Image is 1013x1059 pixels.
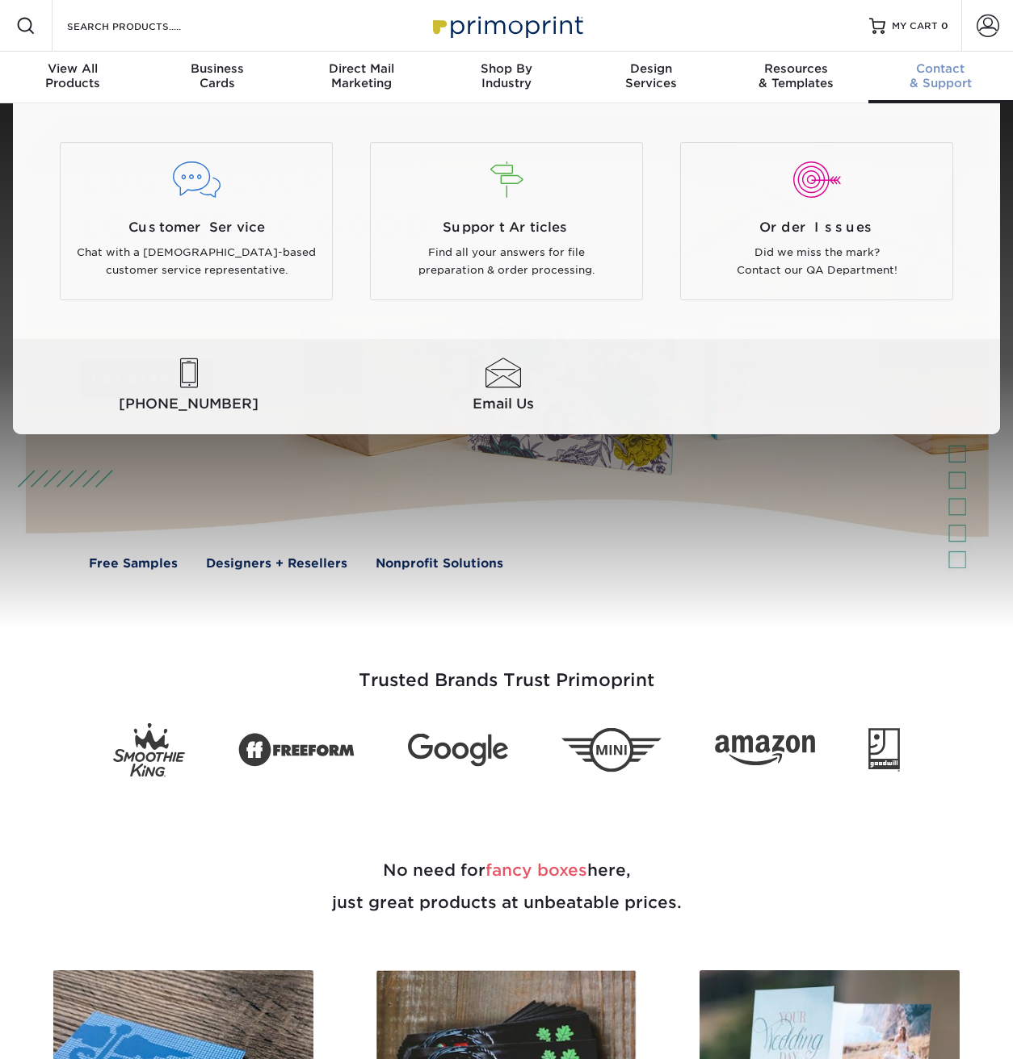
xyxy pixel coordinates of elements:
span: Contact [868,61,1013,76]
a: Support Articles Find all your answers for file preparation & order processing. [364,142,649,300]
a: Order Issues Did we miss the mark? Contact our QA Department! [674,142,960,300]
img: Primoprint [426,8,587,43]
span: Order Issues [693,218,940,237]
img: Google [408,734,508,767]
a: Resources& Templates [724,52,868,103]
span: Resources [724,61,868,76]
span: [PHONE_NUMBER] [35,394,343,414]
img: Mini [561,728,662,772]
p: Did we miss the mark? Contact our QA Department! [693,244,940,280]
span: Shop By [434,61,578,76]
a: BusinessCards [145,52,289,103]
img: Amazon [715,735,815,765]
span: 0 [941,20,948,31]
h3: Trusted Brands Trust Primoprint [34,631,979,710]
span: Direct Mail [289,61,434,76]
input: SEARCH PRODUCTS..... [65,16,223,36]
span: Email Us [349,394,657,414]
span: fancy boxes [485,860,587,880]
a: Email Us [349,358,657,415]
div: Marketing [289,61,434,90]
div: Cards [145,61,289,90]
h2: No need for here, just great products at unbeatable prices. [34,815,979,957]
img: Freeform [238,724,355,776]
span: Design [579,61,724,76]
span: Support Articles [383,218,630,237]
img: Smoothie King [113,723,185,777]
a: Customer Service Chat with a [DEMOGRAPHIC_DATA]-based customer service representative. [53,142,339,300]
a: Shop ByIndustry [434,52,578,103]
div: Industry [434,61,578,90]
span: Business [145,61,289,76]
a: [PHONE_NUMBER] [35,358,343,415]
div: & Templates [724,61,868,90]
div: Services [579,61,724,90]
a: Direct MailMarketing [289,52,434,103]
p: Chat with a [DEMOGRAPHIC_DATA]-based customer service representative. [73,244,320,280]
a: Contact& Support [868,52,1013,103]
div: & Support [868,61,1013,90]
a: DesignServices [579,52,724,103]
span: Customer Service [73,218,320,237]
p: Find all your answers for file preparation & order processing. [383,244,630,280]
span: MY CART [892,19,938,33]
img: Goodwill [868,728,900,772]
